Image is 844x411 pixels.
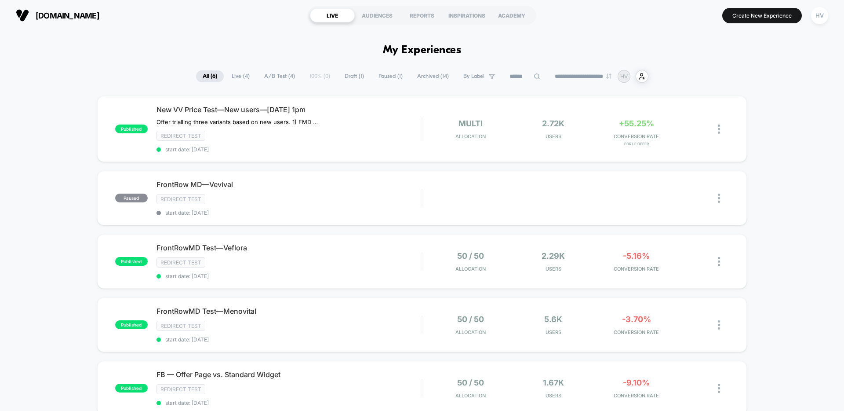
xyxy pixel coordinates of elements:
[718,320,720,330] img: close
[455,393,486,399] span: Allocation
[542,251,565,261] span: 2.29k
[36,11,99,20] span: [DOMAIN_NAME]
[458,119,483,128] span: multi
[16,9,29,22] img: Visually logo
[619,119,654,128] span: +55.25%
[156,307,422,316] span: FrontRowMD Test—Menovital
[115,194,148,202] span: paused
[542,119,564,128] span: 2.72k
[13,8,102,22] button: [DOMAIN_NAME]
[811,7,828,24] div: HV
[455,133,486,139] span: Allocation
[457,315,484,324] span: 50 / 50
[623,251,650,261] span: -5.16%
[156,273,422,279] span: start date: [DATE]
[156,321,205,331] span: Redirect Test
[489,8,534,22] div: ACADEMY
[620,73,628,80] p: HV
[597,266,676,272] span: CONVERSION RATE
[156,180,422,189] span: FrontRow MD—Vevival
[514,266,593,272] span: Users
[597,142,676,146] span: for LF Offer
[156,209,422,216] span: start date: [DATE]
[156,400,422,406] span: start date: [DATE]
[543,378,564,387] span: 1.67k
[115,320,148,329] span: published
[597,133,676,139] span: CONVERSION RATE
[156,336,422,343] span: start date: [DATE]
[338,70,371,82] span: Draft ( 1 )
[156,131,205,141] span: Redirect Test
[514,393,593,399] span: Users
[156,118,320,125] span: Offer trialling three variants based on new users. 1) FMD (existing product with FrontrowMD badge...
[623,378,650,387] span: -9.10%
[372,70,409,82] span: Paused ( 1 )
[514,329,593,335] span: Users
[455,266,486,272] span: Allocation
[355,8,400,22] div: AUDIENCES
[606,73,611,79] img: end
[597,329,676,335] span: CONVERSION RATE
[156,194,205,204] span: Redirect Test
[156,243,422,252] span: FrontRowMD Test—Veflora
[514,133,593,139] span: Users
[310,8,355,22] div: LIVE
[457,378,484,387] span: 50 / 50
[718,125,720,134] img: close
[808,7,831,25] button: HV
[722,8,802,23] button: Create New Experience
[544,315,562,324] span: 5.6k
[718,194,720,203] img: close
[196,70,224,82] span: All ( 6 )
[156,370,422,379] span: FB — Offer Page vs. Standard Widget
[156,384,205,394] span: Redirect Test
[444,8,489,22] div: INSPIRATIONS
[455,329,486,335] span: Allocation
[156,105,422,114] span: New VV Price Test—New users—[DATE] 1pm
[597,393,676,399] span: CONVERSION RATE
[156,257,205,268] span: Redirect Test
[115,257,148,266] span: published
[622,315,651,324] span: -3.70%
[225,70,256,82] span: Live ( 4 )
[463,73,484,80] span: By Label
[718,384,720,393] img: close
[258,70,302,82] span: A/B Test ( 4 )
[383,44,462,57] h1: My Experiences
[156,146,422,153] span: start date: [DATE]
[115,125,148,133] span: published
[400,8,444,22] div: REPORTS
[718,257,720,266] img: close
[457,251,484,261] span: 50 / 50
[411,70,455,82] span: Archived ( 14 )
[115,384,148,393] span: published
